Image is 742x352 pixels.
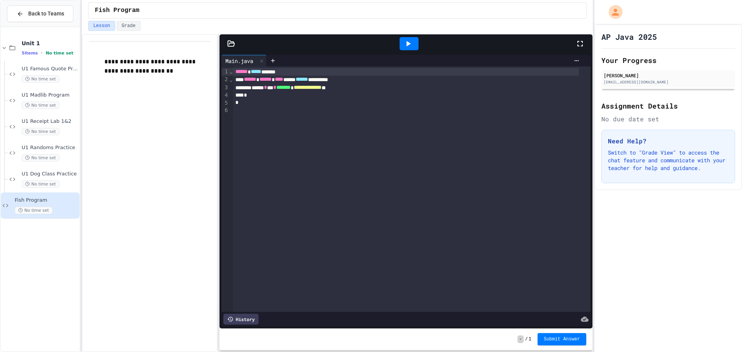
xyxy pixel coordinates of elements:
div: 4 [221,92,229,99]
span: Fish Program [95,6,139,15]
span: • [41,50,43,56]
h3: Need Help? [608,136,728,146]
span: Fold line [229,68,233,75]
h2: Assignment Details [601,100,735,111]
span: 5 items [22,51,38,56]
h2: Your Progress [601,55,735,66]
div: History [223,314,259,325]
div: 2 [221,76,229,83]
span: No time set [46,51,73,56]
span: Fish Program [15,197,78,204]
span: No time set [22,180,60,188]
span: Back to Teams [28,10,64,18]
div: My Account [601,3,625,21]
div: [PERSON_NAME] [604,72,733,79]
p: Switch to "Grade View" to access the chat feature and communicate with your teacher for help and ... [608,149,728,172]
div: 5 [221,99,229,107]
span: - [517,335,523,343]
span: 1 [529,336,531,342]
span: U1 Randoms Practice [22,145,78,151]
span: / [525,336,528,342]
div: Main.java [221,57,257,65]
button: Submit Answer [538,333,586,345]
span: Fold line [229,77,233,83]
div: [EMAIL_ADDRESS][DOMAIN_NAME] [604,79,733,85]
div: 3 [221,84,229,92]
button: Lesson [88,21,115,31]
span: Unit 1 [22,40,78,47]
span: Submit Answer [544,336,580,342]
span: No time set [22,75,60,83]
span: No time set [22,128,60,135]
div: 1 [221,68,229,76]
span: No time set [15,207,53,214]
span: U1 Famous Quote Program [22,66,78,72]
button: Back to Teams [7,5,73,22]
span: U1 Receipt Lab 1&2 [22,118,78,125]
h1: AP Java 2025 [601,31,657,42]
span: U1 Dog Class Practice [22,171,78,177]
span: U1 Madlib Program [22,92,78,99]
button: Grade [117,21,141,31]
div: Main.java [221,55,267,66]
span: No time set [22,154,60,162]
div: No due date set [601,114,735,124]
div: 6 [221,107,229,114]
span: No time set [22,102,60,109]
